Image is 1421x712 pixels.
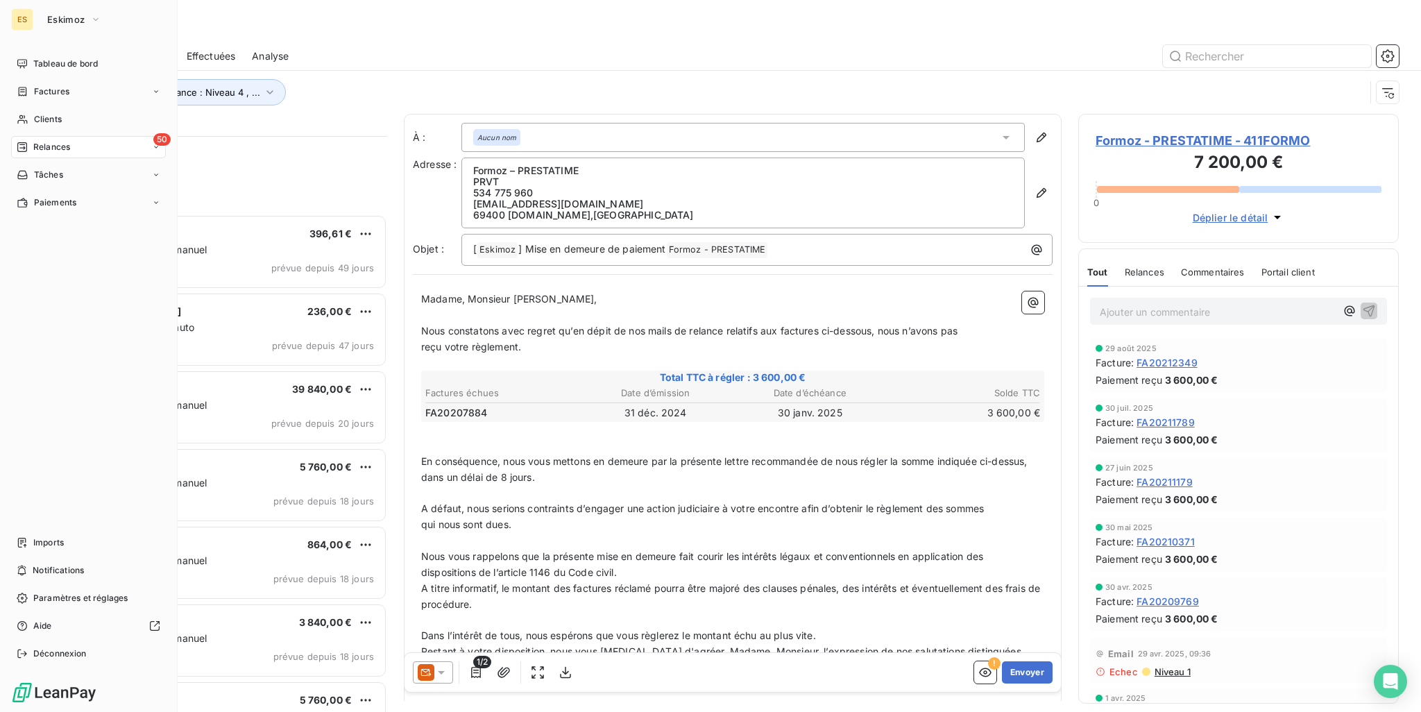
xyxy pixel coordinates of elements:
[1096,492,1162,507] span: Paiement reçu
[733,386,887,400] th: Date d’échéance
[252,49,289,63] span: Analyse
[273,573,374,584] span: prévue depuis 18 jours
[1153,666,1191,677] span: Niveau 1
[473,656,491,668] span: 1/2
[1105,523,1153,532] span: 30 mai 2025
[33,620,52,632] span: Aide
[33,647,87,660] span: Déconnexion
[273,651,374,662] span: prévue depuis 18 jours
[99,79,286,105] button: Niveau de relance : Niveau 4 , ...
[1108,648,1134,659] span: Email
[1094,197,1099,208] span: 0
[307,305,352,317] span: 236,00 €
[1189,210,1289,226] button: Déplier le détail
[307,539,352,550] span: 864,00 €
[579,386,733,400] th: Date d’émission
[425,386,578,400] th: Factures échues
[33,536,64,549] span: Imports
[1096,475,1134,489] span: Facture :
[271,418,374,429] span: prévue depuis 20 jours
[733,405,887,421] td: 30 janv. 2025
[33,58,98,70] span: Tableau de bord
[413,158,457,170] span: Adresse :
[1181,266,1245,278] span: Commentaires
[421,582,1043,610] span: A titre informatif, le montant des factures réclamé pourra être majoré des clauses pénales, des i...
[421,455,1027,467] span: En conséquence, nous vous mettons en demeure par la présente lettre recommandée de nous régler la...
[473,198,1013,210] p: [EMAIL_ADDRESS][DOMAIN_NAME]
[1374,665,1407,698] div: Open Intercom Messenger
[421,518,511,530] span: qui nous sont dues.
[1105,404,1153,412] span: 30 juil. 2025
[11,8,33,31] div: ES
[187,49,236,63] span: Effectuées
[1087,266,1108,278] span: Tout
[423,371,1042,384] span: Total TTC à régler : 3 600,00 €
[1002,661,1053,684] button: Envoyer
[1096,534,1134,549] span: Facture :
[1137,355,1198,370] span: FA20212349
[1193,210,1268,225] span: Déplier le détail
[421,550,983,562] span: Nous vous rappelons que la présente mise en demeure fait courir les intérêts légaux et convention...
[888,405,1041,421] td: 3 600,00 €
[1096,432,1162,447] span: Paiement reçu
[1105,583,1152,591] span: 30 avr. 2025
[1138,650,1211,658] span: 29 avr. 2025, 09:36
[421,341,521,353] span: reçu votre règlement.
[33,141,70,153] span: Relances
[300,694,352,706] span: 5 760,00 €
[1165,492,1218,507] span: 3 600,00 €
[477,133,516,142] em: Aucun nom
[1125,266,1164,278] span: Relances
[1109,666,1138,677] span: Echec
[153,133,171,146] span: 50
[667,242,768,258] span: Formoz - PRESTATIME
[473,176,1013,187] p: PRVT
[292,383,352,395] span: 39 840,00 €
[1165,432,1218,447] span: 3 600,00 €
[421,629,816,641] span: Dans l’intérêt de tous, nous espérons que vous règlerez le montant échu au plus vite.
[1096,373,1162,387] span: Paiement reçu
[47,14,85,25] span: Eskimoz
[300,461,352,473] span: 5 760,00 €
[477,242,518,258] span: Eskimoz
[11,681,97,704] img: Logo LeanPay
[273,495,374,507] span: prévue depuis 18 jours
[34,85,69,98] span: Factures
[473,243,477,255] span: [
[1165,611,1218,626] span: 3 600,00 €
[309,228,352,239] span: 396,61 €
[1096,355,1134,370] span: Facture :
[119,87,260,98] span: Niveau de relance : Niveau 4 , ...
[271,262,374,273] span: prévue depuis 49 jours
[1096,150,1381,178] h3: 7 200,00 €
[518,243,665,255] span: ] Mise en demeure de paiement
[421,293,597,305] span: Madame, Monsieur [PERSON_NAME],
[1163,45,1371,67] input: Rechercher
[1105,344,1157,353] span: 29 août 2025
[1096,594,1134,609] span: Facture :
[1137,415,1195,430] span: FA20211789
[1096,552,1162,566] span: Paiement reçu
[473,165,1013,176] p: Formoz – PRESTATIME
[413,243,444,255] span: Objet :
[67,136,387,712] div: grid
[1096,611,1162,626] span: Paiement reçu
[34,169,63,181] span: Tâches
[421,645,1024,657] span: Restant à votre disposition, nous vous [MEDICAL_DATA] d'agréer, Madame, Monsieur, l’expression de...
[1137,475,1193,489] span: FA20211179
[33,592,128,604] span: Paramètres et réglages
[1137,534,1195,549] span: FA20210371
[888,386,1041,400] th: Solde TTC
[421,566,617,578] span: dispositions de l’article 1146 du Code civil.
[473,187,1013,198] p: 534 775 960
[1096,415,1134,430] span: Facture :
[272,340,374,351] span: prévue depuis 47 jours
[11,615,166,637] a: Aide
[425,406,488,420] span: FA20207884
[34,113,62,126] span: Clients
[579,405,733,421] td: 31 déc. 2024
[421,502,984,514] span: A défaut, nous serions contraints d’engager une action judiciaire à votre encontre afin d’obtenir...
[1105,464,1153,472] span: 27 juin 2025
[413,130,461,144] label: À :
[1105,694,1146,702] span: 1 avr. 2025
